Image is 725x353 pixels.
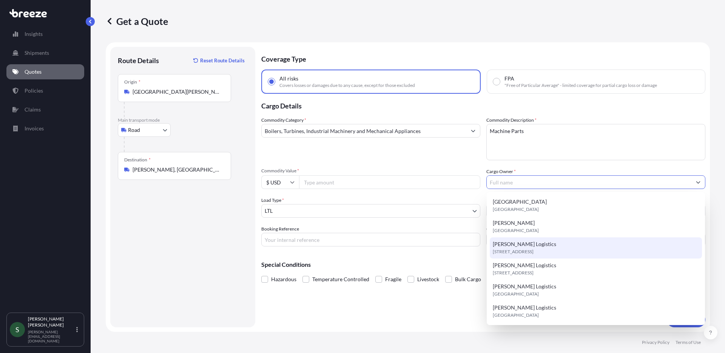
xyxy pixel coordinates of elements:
span: [PERSON_NAME] Logistics [493,240,556,248]
input: Destination [133,166,222,173]
label: Carrier Name [486,225,513,233]
span: FPA [504,75,514,82]
span: [PERSON_NAME] [493,219,535,227]
label: Commodity Category [261,116,306,124]
span: Covers losses or damages due to any cause, except for those excluded [279,82,415,88]
p: Route Details [118,56,159,65]
p: Quotes [25,68,42,76]
p: Invoices [25,125,44,132]
span: "Free of Particular Average" - limited coverage for partial cargo loss or damage [504,82,657,88]
span: Bulk Cargo [455,274,481,285]
span: Hazardous [271,274,296,285]
input: Select a commodity type [262,124,466,138]
p: Claims [25,106,41,113]
label: Cargo Owner [486,168,516,175]
button: Show suggestions [691,175,705,189]
input: Full name [487,175,691,189]
p: Coverage Type [261,47,705,70]
span: [STREET_ADDRESS] [493,269,534,277]
button: Select transport [118,123,171,137]
span: Fragile [385,274,401,285]
button: Show suggestions [466,124,480,138]
p: Privacy Policy [642,339,669,345]
p: [PERSON_NAME][EMAIL_ADDRESS][DOMAIN_NAME] [28,330,75,343]
p: [PERSON_NAME] [PERSON_NAME] [28,316,75,328]
span: [PERSON_NAME] Logistics [493,304,556,311]
input: Origin [133,88,222,96]
input: Enter name [486,233,705,246]
span: Road [128,126,140,134]
span: [GEOGRAPHIC_DATA] [493,198,547,206]
span: Load Type [261,197,284,204]
p: Shipments [25,49,49,57]
div: Suggestions [490,195,702,322]
span: All risks [279,75,298,82]
div: Origin [124,79,140,85]
span: Commodity Value [261,168,480,174]
input: Your internal reference [261,233,480,246]
p: Cargo Details [261,94,705,116]
div: Destination [124,157,151,163]
p: Main transport mode [118,117,248,123]
span: [PERSON_NAME] Logistics [493,262,556,269]
span: [GEOGRAPHIC_DATA] [493,290,539,298]
p: Get a Quote [106,15,168,27]
p: Special Conditions [261,262,705,268]
span: [STREET_ADDRESS] [493,248,534,255]
span: [PERSON_NAME] Logistics [493,283,556,290]
span: S [15,326,19,333]
span: Temperature Controlled [312,274,369,285]
p: Terms of Use [676,339,701,345]
p: Policies [25,87,43,94]
input: Type amount [299,175,480,189]
span: Freight Cost [486,197,705,203]
label: Commodity Description [486,116,537,124]
span: [GEOGRAPHIC_DATA] [493,227,539,234]
span: [GEOGRAPHIC_DATA] [493,206,539,213]
span: LTL [265,207,273,215]
span: Livestock [417,274,439,285]
span: [GEOGRAPHIC_DATA] [493,311,539,319]
p: Reset Route Details [200,57,245,64]
p: Insights [25,30,43,38]
label: Booking Reference [261,225,299,233]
